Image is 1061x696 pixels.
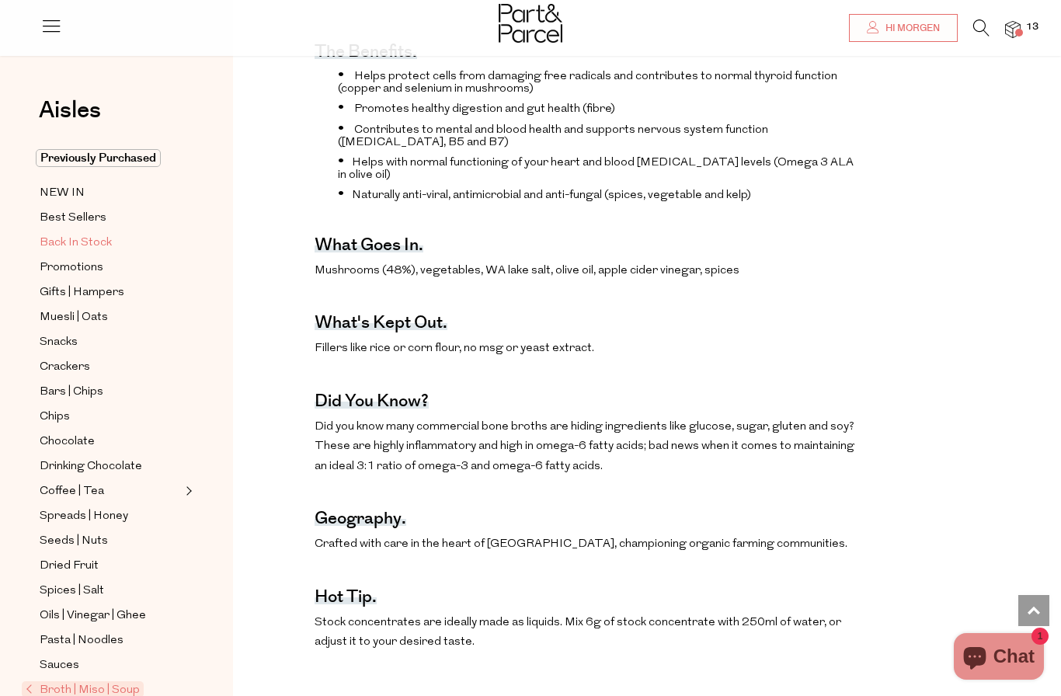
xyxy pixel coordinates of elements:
span: Hi Morgen [882,22,940,35]
a: Previously Purchased [40,149,181,168]
a: Coffee | Tea [40,482,181,501]
a: Oils | Vinegar | Ghee [40,606,181,625]
img: Part&Parcel [499,4,562,43]
span: Promotes healthy digestion and gut health (fibre) [354,103,615,115]
a: Aisles [39,99,101,137]
h4: Did you know? [315,398,429,409]
span: Best Sellers [40,209,106,228]
a: Pasta | Noodles [40,631,181,650]
inbox-online-store-chat: Shopify online store chat [949,633,1049,684]
a: Chocolate [40,432,181,451]
a: Spreads | Honey [40,506,181,526]
a: Bars | Chips [40,382,181,402]
span: Promotions [40,259,103,277]
a: Gifts | Hampers [40,283,181,302]
a: Back In Stock [40,233,181,252]
a: Dried Fruit [40,556,181,576]
span: Spices | Salt [40,582,104,600]
h4: What goes in. [315,242,423,252]
span: Chocolate [40,433,95,451]
span: Muesli | Oats [40,308,108,327]
p: Fillers like rice or corn flour, no msg or yeast extract. [315,339,857,359]
span: Coffee | Tea [40,482,104,501]
h4: Hot tip. [315,593,377,604]
span: Did you know many commercial bone broths are hiding ingredients like glucose, sugar, gluten and s... [315,421,854,472]
a: NEW IN [40,183,181,203]
span: Contributes to mental and blood health and supports nervous system function ([MEDICAL_DATA], B5 a... [338,124,768,148]
span: Spreads | Honey [40,507,128,526]
span: NEW IN [40,184,85,203]
a: Seeds | Nuts [40,531,181,551]
h4: What's kept out. [315,319,447,330]
a: Promotions [40,258,181,277]
span: Bars | Chips [40,383,103,402]
span: Stock concentrates are ideally made as liquids. Mix 6g of stock concentrate with 250ml of water, ... [315,617,841,649]
h4: The benefits. [315,48,417,59]
a: Muesli | Oats [40,308,181,327]
a: Snacks [40,332,181,352]
span: Aisles [39,93,101,127]
span: Previously Purchased [36,149,161,167]
span: Sauces [40,656,79,675]
h4: Geography. [315,515,406,526]
a: 13 [1005,21,1021,37]
a: Hi Morgen [849,14,958,42]
span: Chips [40,408,70,426]
p: Mushrooms (48%), vegetables, WA lake salt, olive oil, apple cider vinegar, spices [315,261,857,281]
span: 13 [1022,20,1042,34]
span: Back In Stock [40,234,112,252]
a: Crackers [40,357,181,377]
span: Pasta | Noodles [40,632,123,650]
p: Crafted with care in the heart of [GEOGRAPHIC_DATA], championing organic farming communities. [315,534,857,555]
span: Snacks [40,333,78,352]
li: Helps with normal functioning of your heart and blood [MEDICAL_DATA] levels (Omega 3 ALA in olive... [338,154,857,181]
a: Chips [40,407,181,426]
span: Gifts | Hampers [40,284,124,302]
a: Best Sellers [40,208,181,228]
a: Sauces [40,656,181,675]
li: Helps protect cells from damaging free radicals and contributes to normal thyroid function (coppe... [338,68,857,95]
span: Crackers [40,358,90,377]
span: Dried Fruit [40,557,99,576]
span: Oils | Vinegar | Ghee [40,607,146,625]
a: Spices | Salt [40,581,181,600]
span: Drinking Chocolate [40,458,142,476]
button: Expand/Collapse Coffee | Tea [182,482,193,500]
span: Seeds | Nuts [40,532,108,551]
a: Drinking Chocolate [40,457,181,476]
li: Naturally anti-viral, antimicrobial and anti-fungal (spices, vegetable and kelp) [338,186,857,203]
